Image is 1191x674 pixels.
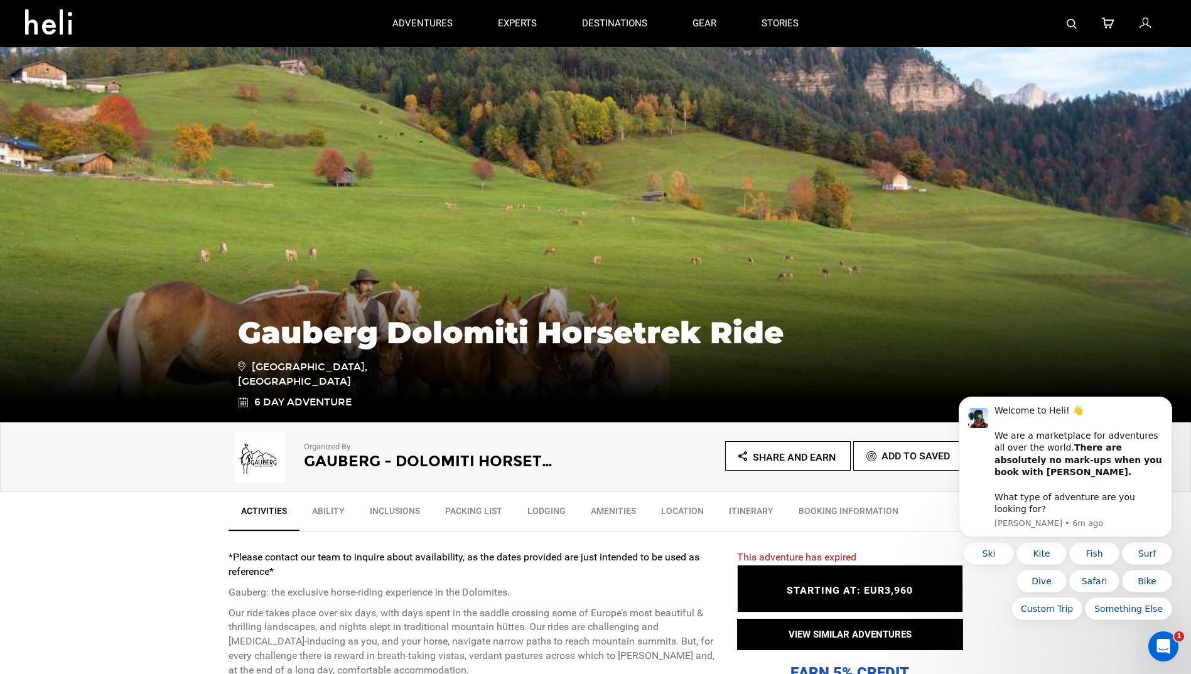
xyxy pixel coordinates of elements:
p: adventures [392,17,453,30]
p: Gauberg: the exclusive horse-riding experience in the Dolomites. [229,586,718,600]
iframe: Intercom notifications message [940,393,1191,668]
img: 637d6a0c13b34a6bc5ca2efc0b513937.png [229,432,291,483]
span: Add To Saved [881,450,950,462]
a: BOOKING INFORMATION [786,498,911,530]
p: Organized By [304,441,561,453]
strong: *Please contact our team to inquire about availability, as the dates provided are just intended t... [229,551,699,577]
span: 6 Day Adventure [254,395,352,410]
a: Lodging [515,498,578,530]
a: Itinerary [716,498,786,530]
img: search-bar-icon.svg [1067,19,1077,29]
a: Location [649,498,716,530]
p: experts [498,17,537,30]
h2: Gauberg - Dolomiti Horsetrek [304,453,561,469]
span: [GEOGRAPHIC_DATA], [GEOGRAPHIC_DATA] [238,359,417,389]
span: Share and Earn [753,451,836,463]
a: Packing List [433,498,515,530]
a: Amenities [578,498,649,530]
a: Activities [229,498,299,531]
a: Inclusions [357,498,433,530]
span: This adventure has expired [737,551,856,563]
span: STARTING AT: EUR3,960 [787,584,913,596]
span: 1 [1174,631,1184,641]
iframe: Intercom live chat [1148,631,1178,661]
button: VIEW SIMILAR ADVENTURES [737,619,963,650]
a: Ability [299,498,357,530]
h1: Gauberg Dolomiti Horsetrek Ride [238,316,954,350]
p: destinations [582,17,647,30]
